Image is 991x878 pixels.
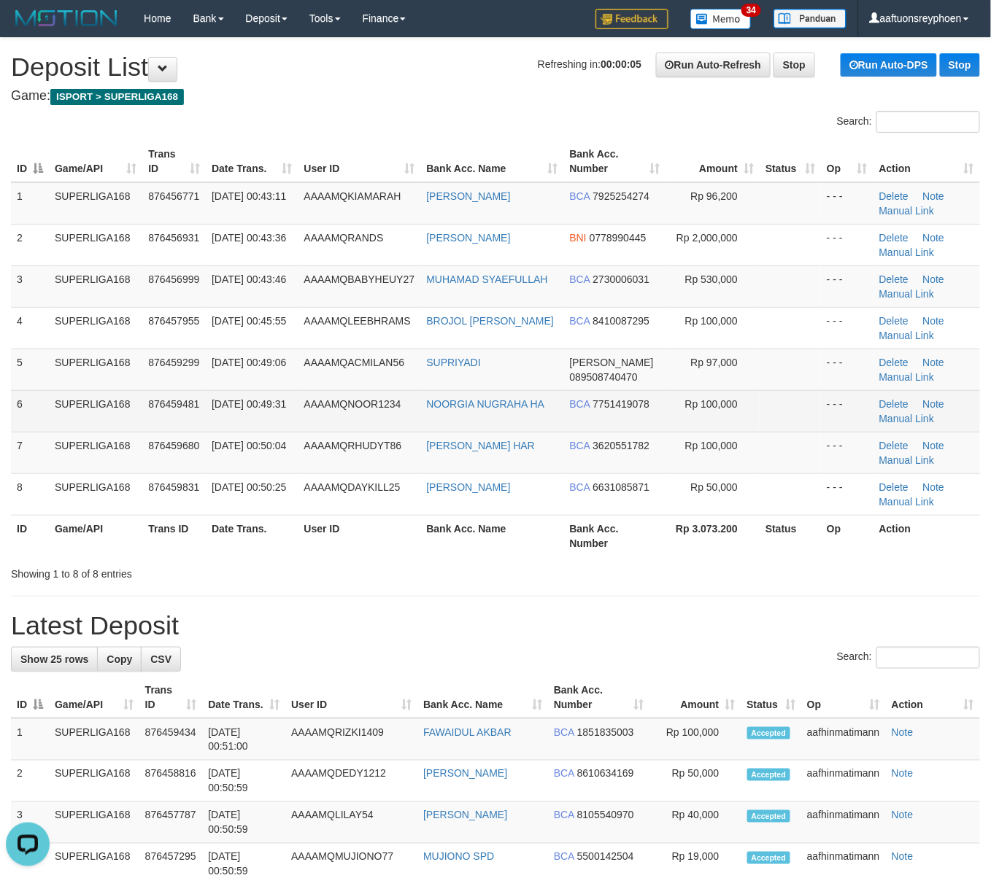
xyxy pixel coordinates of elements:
[11,432,49,473] td: 7
[801,718,886,761] td: aafhinmatimann
[11,141,49,182] th: ID: activate to sort column descending
[879,273,909,285] a: Delete
[886,677,980,718] th: Action: activate to sort column ascending
[142,515,206,556] th: Trans ID
[285,802,417,844] td: AAAAMQLILAY54
[690,9,752,29] img: Button%20Memo.svg
[107,653,132,665] span: Copy
[774,53,815,77] a: Stop
[821,307,874,349] td: - - -
[11,718,49,761] td: 1
[141,647,181,672] a: CSV
[49,802,139,844] td: SUPERLIGA168
[570,371,638,383] span: Copy 089508740470 to clipboard
[427,273,548,285] a: MUHAMAD SYAEFULLAH
[11,349,49,390] td: 5
[879,330,935,341] a: Manual Link
[666,141,760,182] th: Amount: activate to sort column ascending
[285,718,417,761] td: AAAAMQRIZKI1409
[879,496,935,508] a: Manual Link
[20,653,88,665] span: Show 25 rows
[11,761,49,802] td: 2
[564,141,666,182] th: Bank Acc. Number: activate to sort column ascending
[577,768,634,780] span: Copy 8610634169 to clipboard
[148,440,199,451] span: 876459680
[892,768,914,780] a: Note
[139,761,203,802] td: 876458816
[691,481,739,493] span: Rp 50,000
[11,647,98,672] a: Show 25 rows
[821,265,874,307] td: - - -
[595,9,668,29] img: Feedback.jpg
[50,89,184,105] span: ISPORT > SUPERLIGA168
[538,58,641,70] span: Refreshing in:
[821,515,874,556] th: Op
[6,6,50,50] button: Open LiveChat chat widget
[774,9,847,28] img: panduan.png
[49,473,142,515] td: SUPERLIGA168
[49,265,142,307] td: SUPERLIGA168
[923,315,945,327] a: Note
[879,371,935,383] a: Manual Link
[879,398,909,410] a: Delete
[49,349,142,390] td: SUPERLIGA168
[554,851,574,863] span: BCA
[212,190,286,202] span: [DATE] 00:43:11
[548,677,650,718] th: Bank Acc. Number: activate to sort column ascending
[892,809,914,821] a: Note
[11,182,49,225] td: 1
[554,768,574,780] span: BCA
[874,141,980,182] th: Action: activate to sort column ascending
[650,761,741,802] td: Rp 50,000
[923,398,945,410] a: Note
[554,809,574,821] span: BCA
[49,515,142,556] th: Game/API
[304,315,411,327] span: AAAAMQLEEBHRAMS
[879,481,909,493] a: Delete
[423,726,512,738] a: FAWAIDUL AKBAR
[650,718,741,761] td: Rp 100,000
[876,111,980,133] input: Search:
[298,141,421,182] th: User ID: activate to sort column ascending
[304,440,402,451] span: AAAAMQRHUDYT86
[879,413,935,424] a: Manual Link
[49,718,139,761] td: SUPERLIGA168
[801,677,886,718] th: Op: activate to sort column ascending
[206,141,298,182] th: Date Trans.: activate to sort column ascending
[11,53,980,82] h1: Deposit List
[212,481,286,493] span: [DATE] 00:50:25
[11,390,49,432] td: 6
[685,440,738,451] span: Rp 100,000
[427,398,545,410] a: NOORGIA NUGRAHA HA
[427,357,481,368] a: SUPRIYADI
[879,357,909,368] a: Delete
[554,726,574,738] span: BCA
[577,809,634,821] span: Copy 8105540970 to clipboard
[212,315,286,327] span: [DATE] 00:45:55
[760,141,821,182] th: Status: activate to sort column ascending
[49,307,142,349] td: SUPERLIGA168
[564,515,666,556] th: Bank Acc. Number
[650,677,741,718] th: Amount: activate to sort column ascending
[691,357,739,368] span: Rp 97,000
[11,473,49,515] td: 8
[11,265,49,307] td: 3
[590,232,647,244] span: Copy 0778990445 to clipboard
[11,677,49,718] th: ID: activate to sort column descending
[801,802,886,844] td: aafhinmatimann
[421,515,564,556] th: Bank Acc. Name
[427,232,511,244] a: [PERSON_NAME]
[570,357,654,368] span: [PERSON_NAME]
[821,349,874,390] td: - - -
[202,802,285,844] td: [DATE] 00:50:59
[879,190,909,202] a: Delete
[760,515,821,556] th: Status
[923,273,945,285] a: Note
[304,357,405,368] span: AAAAMQACMILAN56
[49,224,142,265] td: SUPERLIGA168
[577,851,634,863] span: Copy 5500142504 to clipboard
[139,802,203,844] td: 876457787
[212,357,286,368] span: [DATE] 00:49:06
[601,58,641,70] strong: 00:00:05
[427,315,555,327] a: BROJOL [PERSON_NAME]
